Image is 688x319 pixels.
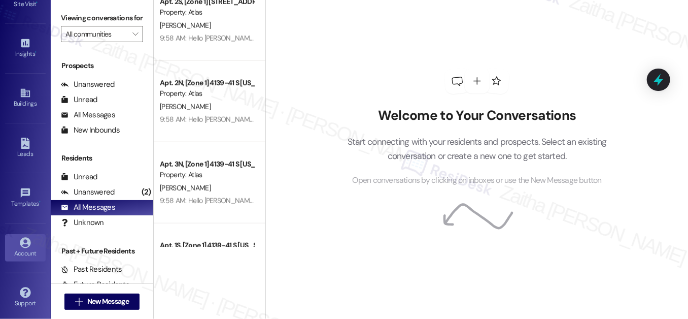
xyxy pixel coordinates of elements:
[61,217,104,228] div: Unknown
[132,30,138,38] i: 
[160,21,211,30] span: [PERSON_NAME]
[61,79,115,90] div: Unanswered
[51,246,153,257] div: Past + Future Residents
[61,94,97,105] div: Unread
[39,199,41,206] span: •
[51,153,153,164] div: Residents
[61,110,115,120] div: All Messages
[61,264,122,275] div: Past Residents
[160,183,211,193] span: [PERSON_NAME]
[75,298,83,306] i: 
[5,84,46,112] a: Buildings
[353,174,602,187] span: Open conversations by clicking on inboxes or use the New Message button
[5,184,46,212] a: Templates •
[5,234,46,262] a: Account
[51,60,153,71] div: Prospects
[160,240,254,251] div: Apt. 1S, [Zone 1] 4139-41 S [US_STATE]
[61,172,97,182] div: Unread
[160,102,211,111] span: [PERSON_NAME]
[332,108,622,124] h2: Welcome to Your Conversations
[332,135,622,164] p: Start connecting with your residents and prospects. Select an existing conversation or create a n...
[160,159,254,170] div: Apt. 3N, [Zone 1] 4139-41 S [US_STATE]
[61,125,120,136] div: New Inbounds
[5,284,46,311] a: Support
[61,187,115,198] div: Unanswered
[160,7,254,18] div: Property: Atlas
[61,202,115,213] div: All Messages
[160,170,254,180] div: Property: Atlas
[65,26,127,42] input: All communities
[61,10,143,26] label: Viewing conversations for
[5,35,46,62] a: Insights •
[139,184,154,200] div: (2)
[64,294,140,310] button: New Message
[35,49,37,56] span: •
[87,296,129,307] span: New Message
[5,135,46,162] a: Leads
[160,78,254,88] div: Apt. 2N, [Zone 1] 4139-41 S [US_STATE]
[160,88,254,99] div: Property: Atlas
[61,279,129,290] div: Future Residents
